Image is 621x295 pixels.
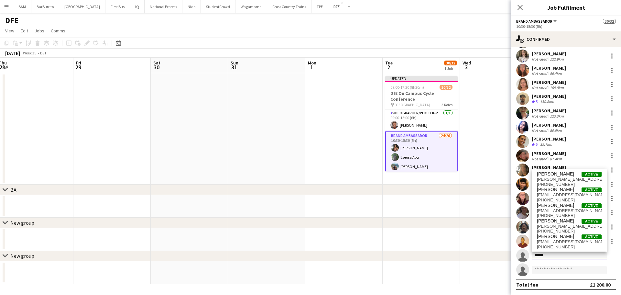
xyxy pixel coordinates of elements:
[537,213,602,218] span: +447523674198
[516,281,538,288] div: Total fee
[549,85,565,90] div: 169.8km
[462,63,471,71] span: 3
[444,61,457,65] span: 30/32
[582,219,602,224] span: Active
[532,51,566,57] div: [PERSON_NAME]
[385,90,458,102] h3: DfE On Campus Cycle Conference
[10,253,34,259] div: New group
[532,151,566,156] div: [PERSON_NAME]
[76,60,81,66] span: Fri
[48,27,68,35] a: Comms
[13,0,31,13] button: BAM
[21,28,28,34] span: Edit
[539,99,555,105] div: 150.8km
[549,71,563,76] div: 56.4km
[385,76,458,172] app-job-card: Updated09:00-17:30 (8h30m)30/32DfE On Campus Cycle Conference [GEOGRAPHIC_DATA]3 RolesVideographe...
[532,93,566,99] div: [PERSON_NAME]
[18,27,31,35] a: Edit
[235,0,267,13] button: Wagamama
[308,60,316,66] span: Mon
[590,281,611,288] div: £1 200.00
[532,57,549,62] div: Not rated
[231,60,238,66] span: Sun
[444,66,457,71] div: 1 Job
[152,63,160,71] span: 30
[385,76,458,81] div: Updated
[537,187,574,192] span: Katie Dixon-Griffiths
[201,0,235,13] button: StudentCrowd
[532,85,549,90] div: Not rated
[21,51,38,55] span: Week 35
[153,60,160,66] span: Sat
[532,71,549,76] div: Not rated
[32,27,47,35] a: Jobs
[532,165,566,170] div: [PERSON_NAME]
[537,224,602,229] span: katie_greenaway@hotmail.co.uk
[549,114,565,119] div: 123.3km
[537,192,602,198] span: misskd@hotmail.com
[130,0,145,13] button: IQ
[537,244,602,250] span: +447496637895
[549,128,563,133] div: 80.5km
[549,57,565,62] div: 122.9km
[532,65,566,71] div: [PERSON_NAME]
[35,28,44,34] span: Jobs
[532,108,566,114] div: [PERSON_NAME]
[145,0,182,13] button: National Express
[5,16,18,25] h1: DFE
[40,51,47,55] div: BST
[537,171,574,177] span: Katie Connew
[603,19,616,24] span: 30/32
[440,85,452,90] span: 30/32
[537,208,602,213] span: katiegtes@gmail.com
[582,187,602,192] span: Active
[267,0,311,13] button: Cross Country Trains
[230,63,238,71] span: 31
[536,142,538,147] span: 5
[537,239,602,244] span: kehume@hotmail.com
[539,142,553,147] div: 89.7km
[532,114,549,119] div: Not rated
[537,234,574,239] span: Katie Hume
[532,79,566,85] div: [PERSON_NAME]
[463,60,471,66] span: Wed
[532,156,549,161] div: Not rated
[307,63,316,71] span: 1
[59,0,105,13] button: [GEOGRAPHIC_DATA]
[511,31,621,47] div: Confirmed
[385,109,458,131] app-card-role: Videographer/Photographer1/109:00-15:00 (6h)[PERSON_NAME]
[3,27,17,35] a: View
[390,85,424,90] span: 09:00-17:30 (8h30m)
[395,102,430,107] span: [GEOGRAPHIC_DATA]
[311,0,328,13] button: TPE
[549,156,563,161] div: 87.4km
[10,187,16,193] div: BA
[10,220,34,226] div: New group
[537,182,602,187] span: +447983604144
[51,28,65,34] span: Comms
[105,0,130,13] button: First Bus
[182,0,201,13] button: Nido
[5,28,14,34] span: View
[537,218,574,224] span: Katie Greenaway
[582,172,602,177] span: Active
[537,198,602,203] span: +447554424601
[532,128,549,133] div: Not rated
[582,234,602,239] span: Active
[516,19,552,24] span: Brand Ambassador
[384,63,393,71] span: 2
[5,50,20,56] div: [DATE]
[537,203,574,208] span: Katie Gates
[532,122,566,128] div: [PERSON_NAME]
[441,102,452,107] span: 3 Roles
[537,177,602,182] span: k.connew@btinternet.com
[328,0,345,13] button: DFE
[536,99,538,104] span: 5
[537,229,602,234] span: +447460599296
[511,3,621,12] h3: Job Fulfilment
[75,63,81,71] span: 29
[532,136,566,142] div: [PERSON_NAME]
[31,0,59,13] button: BarBurrito
[385,60,393,66] span: Tue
